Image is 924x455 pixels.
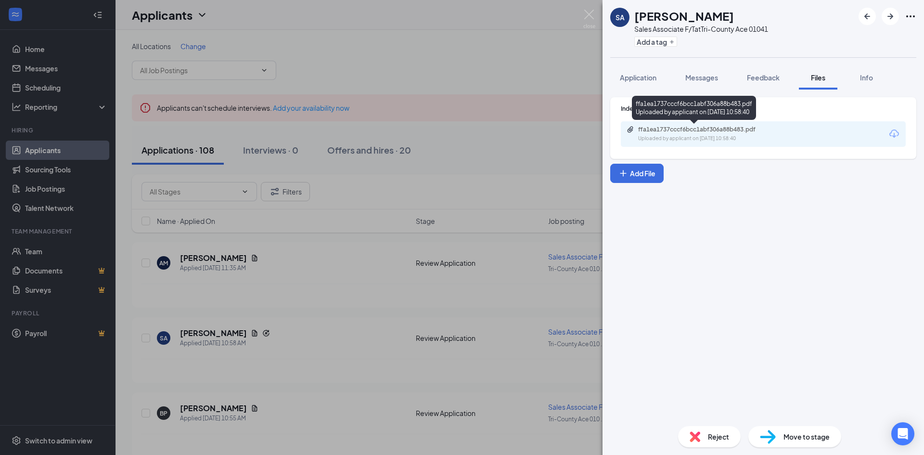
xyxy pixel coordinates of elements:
[669,39,675,45] svg: Plus
[882,8,899,25] button: ArrowRight
[891,422,914,445] div: Open Intercom Messenger
[638,135,783,143] div: Uploaded by applicant on [DATE] 10:58:40
[620,73,656,82] span: Application
[634,24,768,34] div: Sales Associate F/T at Tri-County Ace 01041
[618,169,628,178] svg: Plus
[905,11,916,22] svg: Ellipses
[685,73,718,82] span: Messages
[634,37,677,47] button: PlusAdd a tag
[638,126,773,133] div: ffa1ea1737cccf6bcc1abf306a88b483.pdf
[621,104,906,113] div: Indeed Resume
[811,73,825,82] span: Files
[860,73,873,82] span: Info
[888,128,900,140] svg: Download
[616,13,625,22] div: SA
[747,73,780,82] span: Feedback
[610,164,664,183] button: Add FilePlus
[627,126,634,133] svg: Paperclip
[627,126,783,143] a: Paperclipffa1ea1737cccf6bcc1abf306a88b483.pdfUploaded by applicant on [DATE] 10:58:40
[708,431,729,442] span: Reject
[632,96,756,120] div: ffa1ea1737cccf6bcc1abf306a88b483.pdf Uploaded by applicant on [DATE] 10:58:40
[783,431,830,442] span: Move to stage
[885,11,896,22] svg: ArrowRight
[859,8,876,25] button: ArrowLeftNew
[634,8,734,24] h1: [PERSON_NAME]
[861,11,873,22] svg: ArrowLeftNew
